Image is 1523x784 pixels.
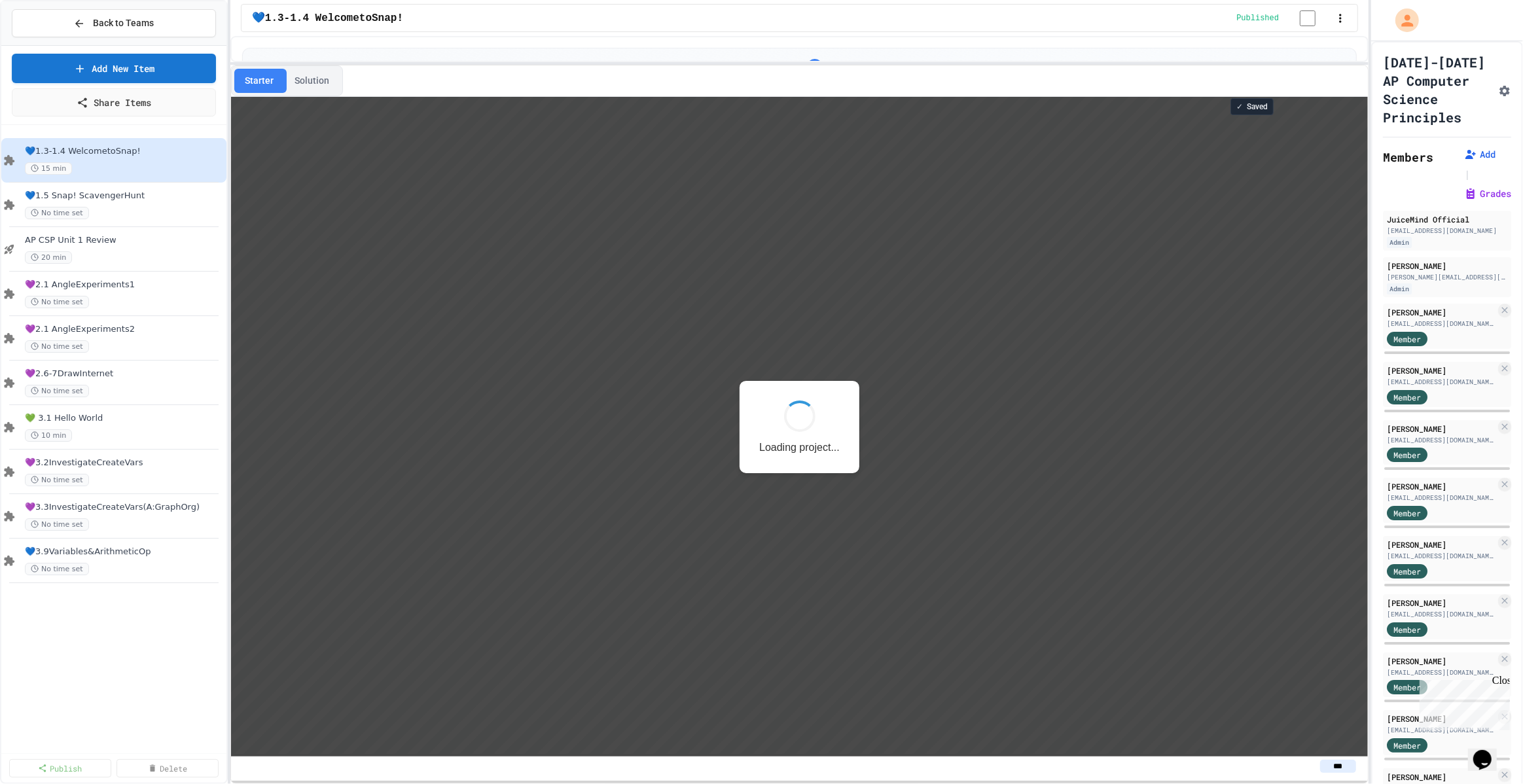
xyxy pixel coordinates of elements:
div: [EMAIL_ADDRESS][DOMAIN_NAME] [1387,226,1507,236]
div: [EMAIL_ADDRESS][DOMAIN_NAME] [1387,609,1496,619]
div: [EMAIL_ADDRESS][DOMAIN_NAME] [1387,435,1496,445]
span: 💙1.5 Snap! ScavengerHunt [25,190,224,202]
div: Admin [1387,283,1412,294]
span: 💜3.2InvestigateCreateVars [25,457,224,469]
span: AP CSP Unit 1 Review [25,235,224,246]
span: Member [1393,565,1421,577]
span: No time set [25,385,89,397]
span: Member [1393,507,1421,519]
div: Content is published and visible to students [1236,10,1331,26]
div: [PERSON_NAME] [1387,655,1496,667]
span: 💙3.9Variables&ArithmeticOp [25,546,224,558]
h2: Members [1383,148,1433,166]
div: [EMAIL_ADDRESS][DOMAIN_NAME] [1387,493,1496,503]
span: No time set [25,340,89,353]
iframe: chat widget [1414,675,1510,730]
span: 💜2.6-7DrawInternet [25,368,224,380]
a: Add New Item [12,54,216,83]
div: [PERSON_NAME] [1387,365,1496,376]
span: Published [1236,13,1279,24]
iframe: Snap! Programming Environment [231,97,1368,757]
a: Publish [9,759,111,777]
div: [EMAIL_ADDRESS][DOMAIN_NAME] [1387,551,1496,561]
button: Grades [1464,187,1511,200]
div: [PERSON_NAME] [1387,771,1496,783]
div: [PERSON_NAME] [1387,539,1496,550]
div: Admin [1387,237,1412,248]
span: 💜2.1 AngleExperiments2 [25,324,224,335]
span: No time set [25,296,89,308]
div: [PERSON_NAME] [1387,423,1496,435]
button: Add [1464,148,1496,161]
span: Member [1393,681,1421,693]
span: | [1464,166,1471,182]
div: [PERSON_NAME] [1387,306,1496,318]
div: [EMAIL_ADDRESS][DOMAIN_NAME] [1387,668,1496,677]
button: Assignment Settings [1498,82,1511,98]
span: 20 min [25,251,72,264]
span: Member [1393,624,1421,635]
a: Delete [116,759,219,777]
span: Saved [1247,101,1268,112]
span: Back to Teams [93,16,154,30]
iframe: chat widget [1468,732,1510,771]
div: [EMAIL_ADDRESS][DOMAIN_NAME] [1387,725,1496,735]
div: [PERSON_NAME] [1387,480,1496,492]
button: Solution [284,69,340,93]
span: 15 min [25,162,72,175]
span: Member [1393,739,1421,751]
span: 10 min [25,429,72,442]
div: [PERSON_NAME] [1387,713,1496,724]
span: ✓ [1236,101,1243,112]
div: My Account [1382,5,1422,35]
span: No time set [25,207,89,219]
span: Member [1393,449,1421,461]
span: No time set [25,518,89,531]
span: No time set [25,563,89,575]
div: Chat with us now!Close [5,5,90,83]
h1: [DATE]-[DATE] AP Computer Science Principles [1383,53,1493,126]
input: publish toggle [1284,10,1331,26]
span: No time set [25,474,89,486]
span: 💙1.3-1.4 WelcometoSnap! [252,10,403,26]
div: [PERSON_NAME][EMAIL_ADDRESS][PERSON_NAME][DOMAIN_NAME] [1387,272,1507,282]
div: [PERSON_NAME] [1387,597,1496,609]
div: [PERSON_NAME] [1387,260,1507,272]
p: Loading project... [528,345,609,357]
span: 💜3.3InvestigateCreateVars(A:GraphOrg) [25,502,224,513]
span: 💜2.1 AngleExperiments1 [25,279,224,291]
div: JuiceMind Official [1387,213,1507,225]
span: 💙1.3-1.4 WelcometoSnap! [25,146,224,157]
span: Member [1393,333,1421,345]
div: [EMAIL_ADDRESS][DOMAIN_NAME] [1387,377,1496,387]
button: Starter [234,69,284,93]
span: 💚 3.1 Hello World [25,413,224,424]
div: [EMAIL_ADDRESS][DOMAIN_NAME] [1387,319,1496,329]
span: Member [1393,391,1421,403]
a: Share Items [12,88,216,116]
